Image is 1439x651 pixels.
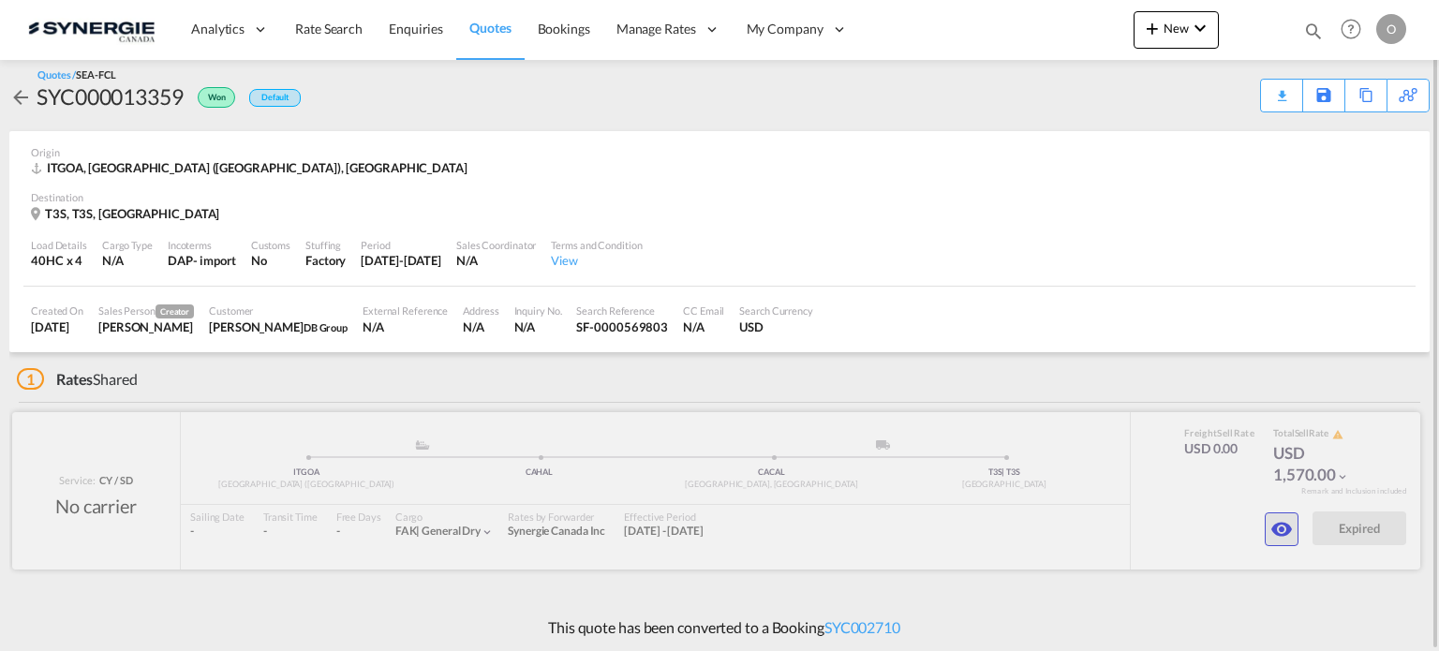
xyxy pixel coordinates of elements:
[98,318,194,335] div: Gael Vilsaint
[576,303,668,318] div: Search Reference
[739,318,813,335] div: USD
[456,252,536,269] div: N/A
[683,303,724,318] div: CC Email
[551,252,642,269] div: View
[37,67,116,81] div: Quotes /SEA-FCL
[209,303,348,318] div: Customer
[1270,518,1293,540] md-icon: icon-eye
[184,81,240,111] div: Won
[56,370,94,388] span: Rates
[28,8,155,51] img: 1f56c880d42311ef80fc7dca854c8e59.png
[1141,21,1211,36] span: New
[824,618,900,636] a: SYC002710
[191,20,245,38] span: Analytics
[1270,82,1293,96] md-icon: icon-download
[463,318,498,335] div: N/A
[9,86,32,109] md-icon: icon-arrow-left
[361,238,441,252] div: Period
[47,160,467,175] span: ITGOA, [GEOGRAPHIC_DATA] ([GEOGRAPHIC_DATA]), [GEOGRAPHIC_DATA]
[305,238,346,252] div: Stuffing
[1270,80,1293,96] div: Quote PDF is not available at this time
[102,238,153,252] div: Cargo Type
[463,303,498,318] div: Address
[363,318,448,335] div: N/A
[31,159,472,176] div: ITGOA, Genova (Genoa), Asia Pacific
[17,368,44,390] span: 1
[168,238,236,252] div: Incoterms
[361,252,441,269] div: 16 Aug 2025
[683,318,724,335] div: N/A
[389,21,443,37] span: Enquiries
[102,252,153,269] div: N/A
[514,303,562,318] div: Inquiry No.
[1376,14,1406,44] div: O
[1134,11,1219,49] button: icon-plus 400-fgNewicon-chevron-down
[98,303,194,318] div: Sales Person
[1335,13,1367,45] span: Help
[538,21,590,37] span: Bookings
[456,238,536,252] div: Sales Coordinator
[1303,21,1324,49] div: icon-magnify
[514,318,562,335] div: N/A
[31,318,83,335] div: 17 Jul 2025
[739,303,813,318] div: Search Currency
[251,252,290,269] div: No
[168,252,193,269] div: DAP
[156,304,194,318] span: Creator
[208,92,230,110] span: Won
[1303,80,1344,111] div: Save As Template
[363,303,448,318] div: External Reference
[31,205,224,223] div: T3S, T3S, Canada
[31,190,1408,204] div: Destination
[1303,21,1324,41] md-icon: icon-magnify
[17,369,138,390] div: Shared
[249,89,301,107] div: Default
[304,321,348,333] span: DB Group
[1141,17,1164,39] md-icon: icon-plus 400-fg
[576,318,668,335] div: SF-0000569803
[295,21,363,37] span: Rate Search
[539,617,900,638] p: This quote has been converted to a Booking
[469,20,511,36] span: Quotes
[37,81,184,111] div: SYC000013359
[1265,512,1298,546] button: icon-eye
[616,20,696,38] span: Manage Rates
[305,252,346,269] div: Factory Stuffing
[76,68,115,81] span: SEA-FCL
[1189,17,1211,39] md-icon: icon-chevron-down
[193,252,236,269] div: - import
[31,303,83,318] div: Created On
[251,238,290,252] div: Customs
[1335,13,1376,47] div: Help
[9,81,37,111] div: icon-arrow-left
[31,252,87,269] div: 40HC x 4
[209,318,348,335] div: Nicola Feltrin
[31,238,87,252] div: Load Details
[747,20,823,38] span: My Company
[551,238,642,252] div: Terms and Condition
[31,145,1408,159] div: Origin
